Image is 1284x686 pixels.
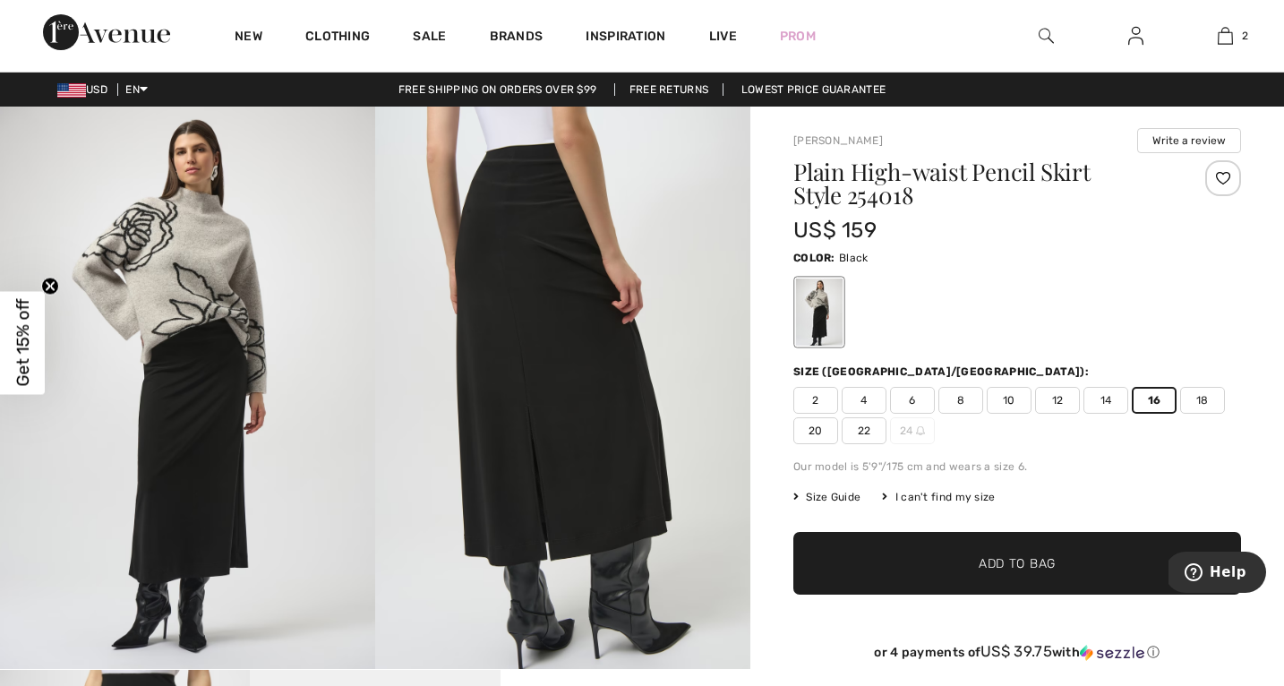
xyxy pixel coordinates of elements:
[43,14,170,50] img: 1ère Avenue
[614,83,724,96] a: Free Returns
[586,29,665,47] span: Inspiration
[305,29,370,47] a: Clothing
[793,643,1241,667] div: or 4 payments ofUS$ 39.75withSezzle Click to learn more about Sezzle
[839,252,869,264] span: Black
[793,218,877,243] span: US$ 159
[1039,25,1054,47] img: search the website
[793,643,1241,661] div: or 4 payments of with
[13,299,33,387] span: Get 15% off
[1137,128,1241,153] button: Write a review
[890,387,935,414] span: 6
[796,279,843,346] div: Black
[979,554,1056,573] span: Add to Bag
[793,364,1092,380] div: Size ([GEOGRAPHIC_DATA]/[GEOGRAPHIC_DATA]):
[890,417,935,444] span: 24
[793,134,883,147] a: [PERSON_NAME]
[987,387,1031,414] span: 10
[938,387,983,414] span: 8
[57,83,86,98] img: US Dollar
[1181,25,1269,47] a: 2
[413,29,446,47] a: Sale
[1180,387,1225,414] span: 18
[793,532,1241,595] button: Add to Bag
[793,417,838,444] span: 20
[793,387,838,414] span: 2
[842,417,886,444] span: 22
[780,27,816,46] a: Prom
[1132,387,1177,414] span: 16
[842,387,886,414] span: 4
[980,642,1052,660] span: US$ 39.75
[916,426,925,435] img: ring-m.svg
[1080,645,1144,661] img: Sezzle
[1083,387,1128,414] span: 14
[1128,25,1143,47] img: My Info
[490,29,544,47] a: Brands
[235,29,262,47] a: New
[793,252,835,264] span: Color:
[41,278,59,296] button: Close teaser
[1114,25,1158,47] a: Sign In
[375,107,750,669] img: Plain High-Waist Pencil Skirt Style 254018. 2
[793,160,1167,207] h1: Plain High-waist Pencil Skirt Style 254018
[793,489,860,505] span: Size Guide
[1035,387,1080,414] span: 12
[125,83,148,96] span: EN
[793,459,1241,475] div: Our model is 5'9"/175 cm and wears a size 6.
[1218,25,1233,47] img: My Bag
[727,83,901,96] a: Lowest Price Guarantee
[384,83,612,96] a: Free shipping on orders over $99
[1168,552,1266,596] iframe: Opens a widget where you can find more information
[1242,28,1248,44] span: 2
[882,489,995,505] div: I can't find my size
[57,83,115,96] span: USD
[709,27,737,46] a: Live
